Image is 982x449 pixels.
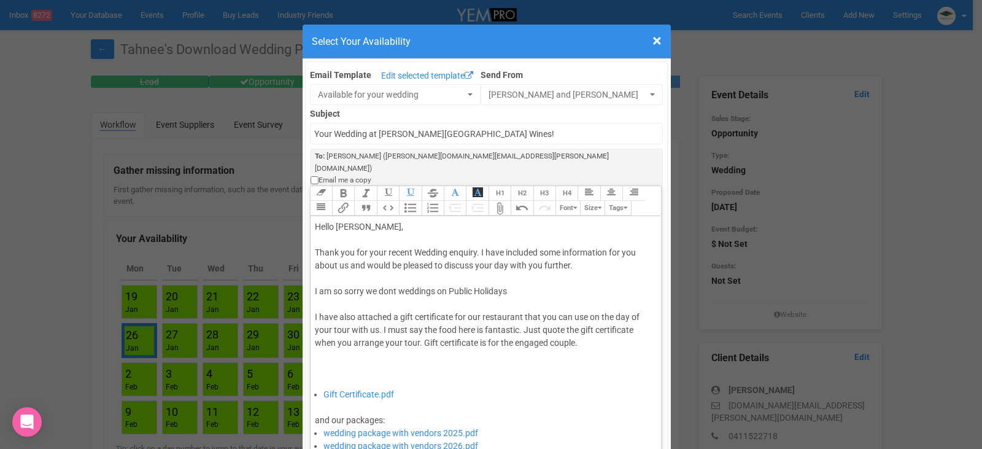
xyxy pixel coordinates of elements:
[444,201,466,216] button: Decrease Level
[533,201,555,216] button: Redo
[310,201,332,216] button: Align Justified
[422,201,444,216] button: Numbers
[489,186,511,201] button: Heading 1
[481,66,663,81] label: Send From
[318,88,465,101] span: Available for your wedding
[496,189,505,197] span: H1
[354,201,376,216] button: Quote
[652,31,662,51] span: ×
[489,88,647,101] span: [PERSON_NAME] and [PERSON_NAME]
[377,201,399,216] button: Code
[466,186,488,201] button: Font Background
[12,407,42,437] div: Open Intercom Messenger
[563,189,571,197] span: H4
[315,401,653,427] div: and our packages:
[555,186,578,201] button: Heading 4
[533,186,555,201] button: Heading 3
[332,186,354,201] button: Bold
[312,34,662,49] h4: Select Your Availability
[332,201,354,216] button: Link
[399,201,421,216] button: Bullets
[315,246,653,388] div: Thank you for your recent Wedding enquiry. I have included some information for you about us and ...
[378,69,476,84] a: Edit selected template
[444,186,466,201] button: Font Colour
[600,186,622,201] button: Align Center
[540,189,549,197] span: H3
[578,186,600,201] button: Align Left
[489,201,511,216] button: Attach Files
[377,186,399,201] button: Underline
[518,189,527,197] span: H2
[622,186,644,201] button: Align Right
[511,186,533,201] button: Heading 2
[323,428,478,438] a: wedding package with vendors 2025.pdf
[310,105,663,120] label: Subject
[399,186,421,201] button: Underline Colour
[466,201,488,216] button: Increase Level
[310,69,371,81] label: Email Template
[580,201,605,216] button: Size
[315,152,609,173] span: [PERSON_NAME] ([PERSON_NAME][DOMAIN_NAME][EMAIL_ADDRESS][PERSON_NAME][DOMAIN_NAME])
[605,201,631,216] button: Tags
[511,201,533,216] button: Undo
[315,221,653,233] div: Hello [PERSON_NAME],
[422,186,444,201] button: Strikethrough
[323,389,394,399] a: Gift Certificate.pdf
[319,175,371,185] span: Email me a copy
[354,186,376,201] button: Italic
[310,186,332,201] button: Clear Formatting at cursor
[555,201,580,216] button: Font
